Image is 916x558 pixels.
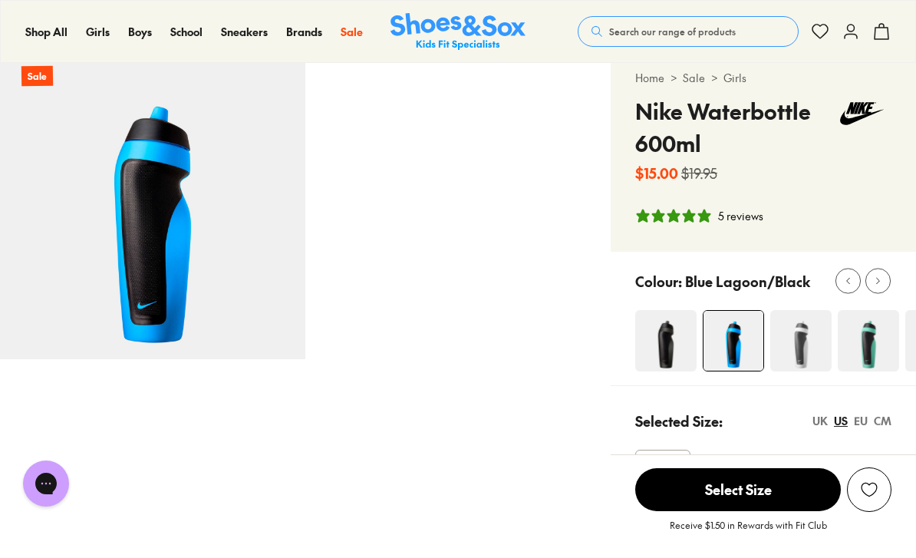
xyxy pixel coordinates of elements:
[670,518,827,546] p: Receive $1.50 in Rewards with Fit Club
[723,70,746,86] a: Girls
[838,310,899,371] img: 4-343106_1
[635,468,841,511] span: Select Size
[718,208,763,224] div: 5 reviews
[834,413,848,429] div: US
[390,13,526,51] img: SNS_Logo_Responsive.svg
[128,24,152,39] span: Boys
[170,24,203,39] span: School
[854,413,868,429] div: EU
[635,208,763,224] button: 5 stars, 5 ratings
[25,24,68,40] a: Shop All
[21,66,53,87] p: Sale
[635,411,723,431] p: Selected Size:
[221,24,268,39] span: Sneakers
[635,95,832,160] h4: Nike Waterbottle 600ml
[128,24,152,40] a: Boys
[286,24,322,40] a: Brands
[578,16,799,47] button: Search our range of products
[86,24,110,39] span: Girls
[635,70,664,86] a: Home
[847,467,891,512] button: Add to Wishlist
[341,24,363,39] span: Sale
[770,310,832,371] img: 4-343102_1
[609,25,736,38] span: Search our range of products
[635,271,682,292] p: Colour:
[635,467,841,512] button: Select Size
[221,24,268,40] a: Sneakers
[635,163,678,183] b: $15.00
[703,311,763,371] img: 4-343104_1
[874,413,891,429] div: CM
[86,24,110,40] a: Girls
[286,24,322,39] span: Brands
[25,24,68,39] span: Shop All
[681,163,717,183] s: $19.95
[390,13,526,51] a: Shoes & Sox
[635,310,697,371] img: 4-343101_1
[15,455,77,512] iframe: Gorgias live chat messenger
[170,24,203,40] a: School
[832,95,891,132] img: Vendor logo
[683,70,705,86] a: Sale
[812,413,828,429] div: UK
[635,70,891,86] div: > >
[341,24,363,40] a: Sale
[685,271,810,292] p: Blue Lagoon/Black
